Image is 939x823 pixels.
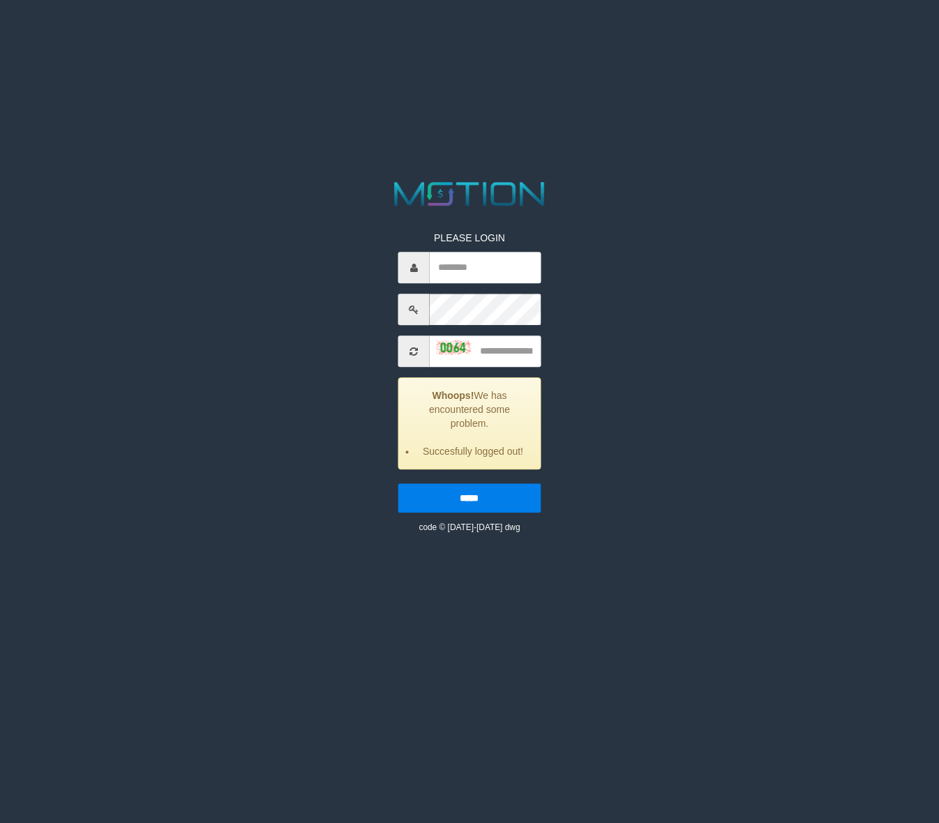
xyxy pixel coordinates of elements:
strong: Whoops! [432,391,474,402]
div: We has encountered some problem. [398,378,541,470]
li: Succesfully logged out! [416,445,529,459]
img: captcha [437,340,472,354]
small: code © [DATE]-[DATE] dwg [419,523,520,533]
p: PLEASE LOGIN [398,232,541,246]
img: MOTION_logo.png [387,178,552,210]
